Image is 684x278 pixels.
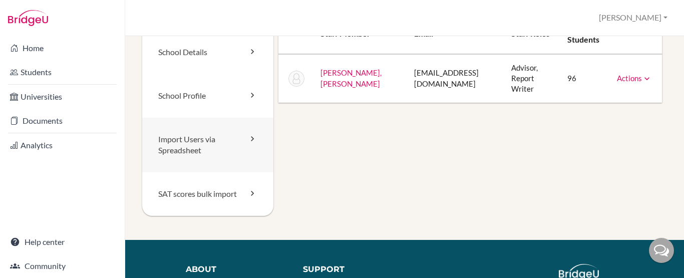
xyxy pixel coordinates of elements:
[142,74,273,118] a: School Profile
[2,232,123,252] a: Help center
[2,111,123,131] a: Documents
[320,68,382,88] a: [PERSON_NAME], [PERSON_NAME]
[2,38,123,58] a: Home
[559,54,609,103] td: 96
[142,31,273,74] a: School Details
[2,62,123,82] a: Students
[303,264,398,275] div: Support
[8,10,48,26] img: Bridge-U
[23,7,43,16] span: Help
[288,71,304,87] img: Rizky Nidya Kurnia
[2,87,123,107] a: Universities
[186,264,287,275] div: About
[594,9,672,27] button: [PERSON_NAME]
[142,118,273,173] a: Import Users via Spreadsheet
[406,54,503,103] td: [EMAIL_ADDRESS][DOMAIN_NAME]
[617,74,652,83] a: Actions
[2,256,123,276] a: Community
[503,54,559,103] td: Advisor, Report Writer
[142,172,273,216] a: SAT scores bulk import
[2,135,123,155] a: Analytics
